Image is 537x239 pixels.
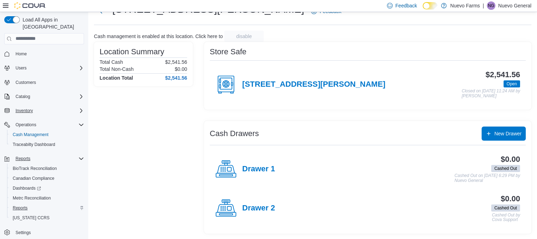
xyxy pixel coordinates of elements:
[503,80,520,87] span: Open
[16,65,26,71] span: Users
[100,59,123,65] h6: Total Cash
[13,205,28,211] span: Reports
[16,94,30,99] span: Catalog
[501,155,520,164] h3: $0.00
[94,33,223,39] p: Cash management is enabled at this location. Click here to
[210,48,246,56] h3: Store Safe
[13,92,33,101] button: Catalog
[13,132,48,137] span: Cash Management
[10,204,84,212] span: Reports
[483,1,484,10] p: |
[1,49,87,59] button: Home
[1,63,87,73] button: Users
[501,195,520,203] h3: $0.00
[10,204,30,212] a: Reports
[20,16,84,30] span: Load All Apps in [GEOGRAPHIC_DATA]
[7,164,87,173] button: BioTrack Reconciliation
[487,1,495,10] div: Nuevo General
[13,49,84,58] span: Home
[13,154,33,163] button: Reports
[450,1,480,10] p: Nuevo Farms
[10,130,84,139] span: Cash Management
[13,185,41,191] span: Dashboards
[100,75,133,81] h4: Location Total
[454,173,520,183] p: Cashed Out on [DATE] 6:29 PM by Nuevo General
[1,154,87,164] button: Reports
[423,2,437,10] input: Dark Mode
[13,64,29,72] button: Users
[10,174,84,183] span: Canadian Compliance
[10,140,58,149] a: Traceabilty Dashboard
[224,31,264,42] button: disable
[7,213,87,223] button: [US_STATE] CCRS
[13,78,84,87] span: Customers
[10,174,57,183] a: Canadian Compliance
[13,195,51,201] span: Metrc Reconciliation
[242,204,275,213] h4: Drawer 2
[210,129,259,138] h3: Cash Drawers
[498,1,531,10] p: Nuevo General
[10,164,60,173] a: BioTrack Reconciliation
[7,130,87,140] button: Cash Management
[10,184,84,192] span: Dashboards
[175,66,187,72] p: $0.00
[492,213,520,222] p: Cashed Out by Cova Support
[100,66,134,72] h6: Total Non-Cash
[13,121,39,129] button: Operations
[13,106,84,115] span: Inventory
[16,80,36,85] span: Customers
[165,75,187,81] h4: $2,541.56
[13,121,84,129] span: Operations
[13,50,30,58] a: Home
[165,59,187,65] p: $2,541.56
[7,140,87,149] button: Traceabilty Dashboard
[13,78,39,87] a: Customers
[13,228,84,237] span: Settings
[13,142,55,147] span: Traceabilty Dashboard
[16,51,27,57] span: Home
[13,215,49,221] span: [US_STATE] CCRS
[1,92,87,102] button: Catalog
[491,204,520,212] span: Cashed Out
[10,164,84,173] span: BioTrack Reconciliation
[1,120,87,130] button: Operations
[395,2,417,9] span: Feedback
[10,194,84,202] span: Metrc Reconciliation
[13,166,57,171] span: BioTrack Reconciliation
[10,214,84,222] span: Washington CCRS
[242,80,386,89] h4: [STREET_ADDRESS][PERSON_NAME]
[7,193,87,203] button: Metrc Reconciliation
[100,48,164,56] h3: Location Summary
[7,203,87,213] button: Reports
[16,156,30,161] span: Reports
[16,108,33,114] span: Inventory
[10,130,51,139] a: Cash Management
[13,64,84,72] span: Users
[494,130,521,137] span: New Drawer
[7,173,87,183] button: Canadian Compliance
[13,154,84,163] span: Reports
[462,89,520,98] p: Closed on [DATE] 11:24 AM by [PERSON_NAME]
[1,106,87,116] button: Inventory
[485,71,520,79] h3: $2,541.56
[16,230,31,235] span: Settings
[491,165,520,172] span: Cashed Out
[13,176,54,181] span: Canadian Compliance
[494,165,517,172] span: Cashed Out
[16,122,36,128] span: Operations
[488,1,494,10] span: NG
[494,205,517,211] span: Cashed Out
[242,165,275,174] h4: Drawer 1
[507,81,517,87] span: Open
[13,228,34,237] a: Settings
[482,127,526,141] button: New Drawer
[7,183,87,193] a: Dashboards
[10,184,44,192] a: Dashboards
[1,227,87,237] button: Settings
[10,140,84,149] span: Traceabilty Dashboard
[10,214,52,222] a: [US_STATE] CCRS
[14,2,46,9] img: Cova
[13,92,84,101] span: Catalog
[236,33,252,40] span: disable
